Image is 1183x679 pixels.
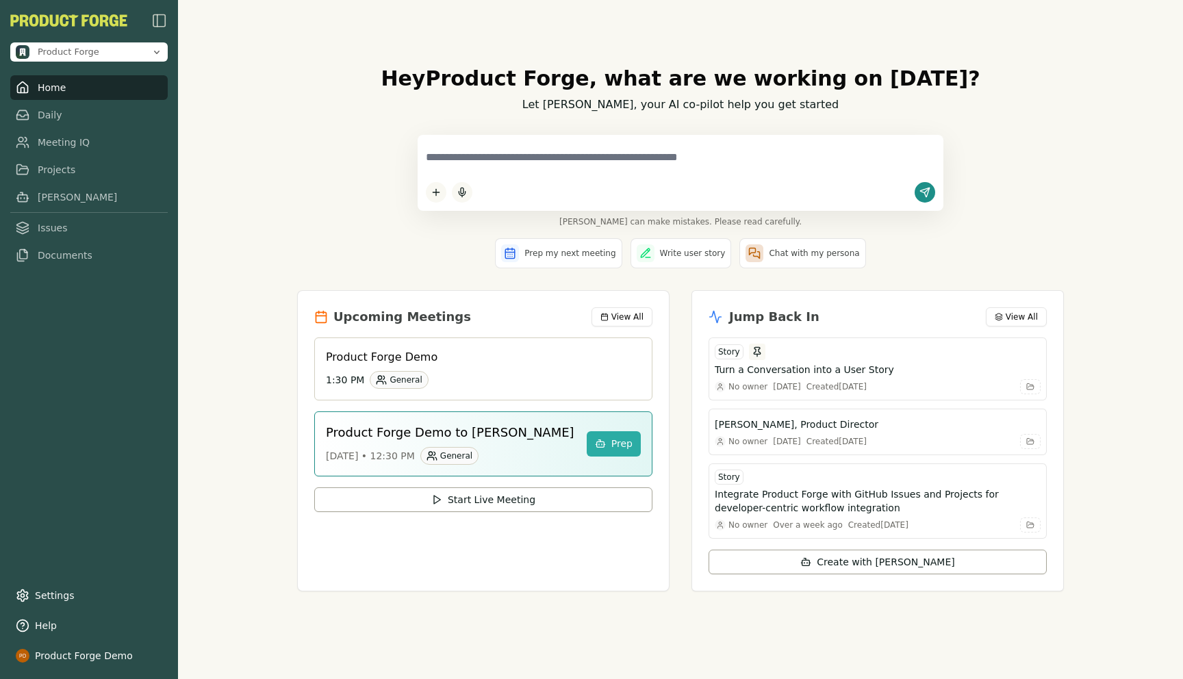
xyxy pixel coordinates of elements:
[728,436,767,447] span: No owner
[420,447,479,465] div: General
[10,130,168,155] a: Meeting IQ
[806,436,867,447] div: Created [DATE]
[16,649,29,663] img: profile
[418,216,943,227] span: [PERSON_NAME] can make mistakes. Please read carefully.
[524,248,615,259] span: Prep my next meeting
[611,311,644,322] span: View All
[915,182,935,203] button: Send message
[326,371,630,389] div: 1:30 PM
[333,307,471,326] h2: Upcoming Meetings
[452,182,472,203] button: Start dictation
[10,613,168,638] button: Help
[10,75,168,100] a: Home
[709,550,1047,574] button: Create with [PERSON_NAME]
[314,337,652,400] a: Product Forge Demo1:30 PMGeneral
[591,307,652,326] button: View All
[715,418,878,431] h3: [PERSON_NAME], Product Director
[448,493,535,507] span: Start Live Meeting
[38,46,99,58] span: Product Forge
[611,437,633,451] span: Prep
[1006,311,1038,322] span: View All
[426,182,446,203] button: Add content to chat
[715,363,894,376] h3: Turn a Conversation into a User Story
[848,520,908,530] div: Created [DATE]
[10,14,127,27] img: Product Forge
[769,248,859,259] span: Chat with my persona
[660,248,726,259] span: Write user story
[773,381,801,392] div: [DATE]
[10,14,127,27] button: PF-Logo
[10,216,168,240] a: Issues
[715,344,743,359] div: Story
[297,97,1064,113] p: Let [PERSON_NAME], your AI co-pilot help you get started
[314,487,652,512] button: Start Live Meeting
[326,349,630,366] h3: Product Forge Demo
[16,45,29,59] img: Product Forge
[817,555,954,569] span: Create with [PERSON_NAME]
[10,243,168,268] a: Documents
[151,12,168,29] img: sidebar
[729,307,819,326] h2: Jump Back In
[715,470,743,485] div: Story
[986,307,1047,326] button: View All
[10,157,168,182] a: Projects
[326,423,576,441] h3: Product Forge Demo to [PERSON_NAME]
[10,185,168,209] a: [PERSON_NAME]
[10,643,168,668] button: Product Forge Demo
[370,371,428,389] div: General
[715,418,1041,431] button: [PERSON_NAME], Product Director
[715,487,1041,515] button: Integrate Product Forge with GitHub Issues and Projects for developer-centric workflow integration
[10,42,168,62] button: Open organization switcher
[773,520,843,530] div: Over a week ago
[806,381,867,392] div: Created [DATE]
[297,66,1064,91] h1: Hey Product Forge , what are we working on [DATE]?
[739,238,865,268] button: Chat with my persona
[773,436,801,447] div: [DATE]
[728,381,767,392] span: No owner
[10,583,168,608] a: Settings
[715,363,1041,376] button: Turn a Conversation into a User Story
[631,238,732,268] button: Write user story
[314,411,652,476] a: Product Forge Demo to [PERSON_NAME][DATE] • 12:30 PMGeneralPrep
[10,103,168,127] a: Daily
[326,447,576,465] div: [DATE] • 12:30 PM
[495,238,622,268] button: Prep my next meeting
[728,520,767,530] span: No owner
